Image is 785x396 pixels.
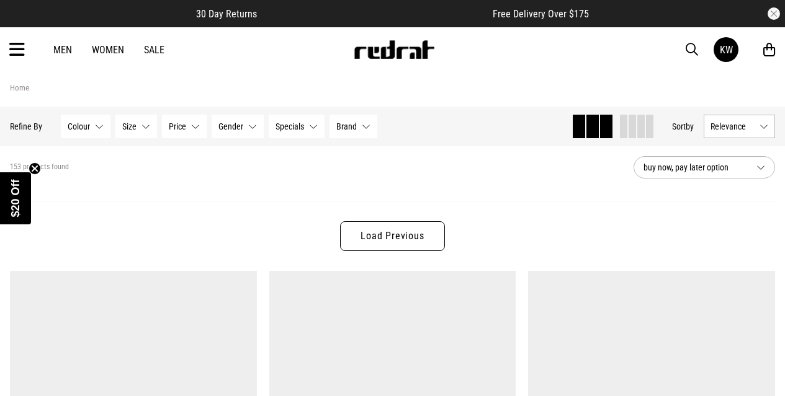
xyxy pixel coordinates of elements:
[212,115,264,138] button: Gender
[704,115,775,138] button: Relevance
[672,119,694,134] button: Sortby
[686,121,694,131] span: by
[10,162,69,172] span: 153 products found
[162,115,207,138] button: Price
[353,40,435,59] img: Redrat logo
[144,44,164,56] a: Sale
[29,162,41,175] button: Close teaser
[10,121,42,131] p: Refine By
[218,121,243,131] span: Gender
[269,115,325,138] button: Specials
[122,121,137,131] span: Size
[9,179,22,217] span: $20 Off
[196,8,257,20] span: 30 Day Returns
[53,44,72,56] a: Men
[493,8,589,20] span: Free Delivery Over $175
[340,221,444,251] a: Load Previous
[10,83,29,92] a: Home
[336,121,357,131] span: Brand
[115,115,157,138] button: Size
[711,121,755,131] span: Relevance
[92,44,124,56] a: Women
[330,115,377,138] button: Brand
[720,44,733,56] div: KW
[634,156,775,178] button: buy now, pay later option
[61,115,110,138] button: Colour
[276,121,304,131] span: Specials
[282,7,468,20] iframe: Customer reviews powered by Trustpilot
[68,121,90,131] span: Colour
[169,121,186,131] span: Price
[644,160,747,175] span: buy now, pay later option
